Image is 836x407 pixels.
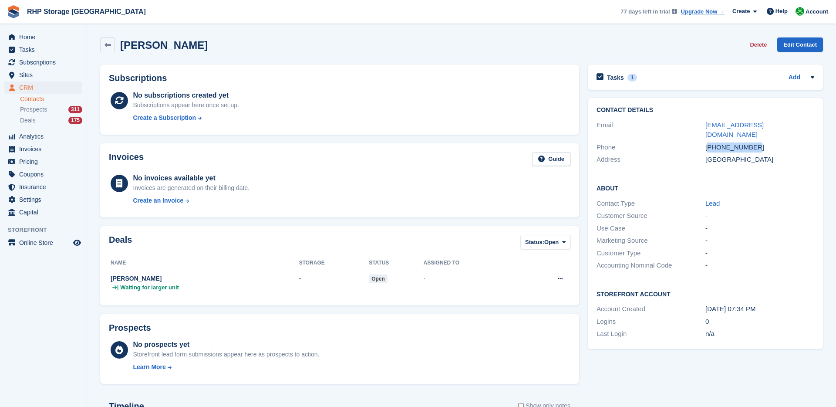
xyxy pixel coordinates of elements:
[117,283,118,292] span: |
[597,142,705,153] div: Phone
[705,236,814,246] div: -
[806,7,828,16] span: Account
[133,90,239,101] div: No subscriptions created yet
[732,7,750,16] span: Create
[705,304,814,314] div: [DATE] 07:34 PM
[133,101,239,110] div: Subscriptions appear here once set up.
[133,183,249,193] div: Invoices are generated on their billing date.
[20,105,47,114] span: Prospects
[796,7,804,16] img: Rod
[620,7,670,16] span: 77 days left in trial
[109,256,299,270] th: Name
[597,224,705,234] div: Use Case
[777,37,823,52] a: Edit Contact
[19,56,71,68] span: Subscriptions
[19,237,71,249] span: Online Store
[4,206,82,218] a: menu
[19,143,71,155] span: Invoices
[4,143,82,155] a: menu
[4,44,82,56] a: menu
[133,196,249,205] a: Create an Invoice
[705,200,720,207] a: Lead
[627,74,637,81] div: 1
[705,142,814,153] div: [PHONE_NUMBER]
[4,81,82,94] a: menu
[597,248,705,258] div: Customer Type
[520,235,570,249] button: Status: Open
[19,69,71,81] span: Sites
[109,152,144,166] h2: Invoices
[705,121,764,139] a: [EMAIL_ADDRESS][DOMAIN_NAME]
[4,56,82,68] a: menu
[19,130,71,142] span: Analytics
[4,156,82,168] a: menu
[705,211,814,221] div: -
[597,236,705,246] div: Marketing Source
[746,37,770,52] button: Delete
[607,74,624,81] h2: Tasks
[109,235,132,251] h2: Deals
[72,237,82,248] a: Preview store
[597,107,814,114] h2: Contact Details
[424,256,521,270] th: Assigned to
[705,224,814,234] div: -
[133,363,165,372] div: Learn More
[133,339,319,350] div: No prospects yet
[705,317,814,327] div: 0
[597,183,814,192] h2: About
[299,270,369,297] td: -
[20,105,82,114] a: Prospects 311
[705,261,814,271] div: -
[597,211,705,221] div: Customer Source
[20,95,82,103] a: Contacts
[111,274,299,283] div: [PERSON_NAME]
[672,9,677,14] img: icon-info-grey-7440780725fd019a000dd9b08b2336e03edf1995a4989e88bcd33f0948082b44.svg
[19,206,71,218] span: Capital
[19,44,71,56] span: Tasks
[597,304,705,314] div: Account Created
[4,31,82,43] a: menu
[19,156,71,168] span: Pricing
[4,237,82,249] a: menu
[133,173,249,183] div: No invoices available yet
[369,256,423,270] th: Status
[597,120,705,140] div: Email
[705,155,814,165] div: [GEOGRAPHIC_DATA]
[525,238,544,247] span: Status:
[544,238,559,247] span: Open
[705,248,814,258] div: -
[597,317,705,327] div: Logins
[24,4,149,19] a: RHP Storage [GEOGRAPHIC_DATA]
[109,73,570,83] h2: Subscriptions
[4,168,82,180] a: menu
[299,256,369,270] th: Storage
[19,193,71,206] span: Settings
[19,168,71,180] span: Coupons
[8,226,87,234] span: Storefront
[597,329,705,339] div: Last Login
[7,5,20,18] img: stora-icon-8386f47178a22dfd0bd8f6a31ec36ba5ce8667c1dd55bd0f319d3a0aa187defe.svg
[705,329,814,339] div: n/a
[597,261,705,271] div: Accounting Nominal Code
[19,181,71,193] span: Insurance
[775,7,788,16] span: Help
[109,323,151,333] h2: Prospects
[133,196,183,205] div: Create an Invoice
[120,39,208,51] h2: [PERSON_NAME]
[4,181,82,193] a: menu
[597,199,705,209] div: Contact Type
[19,31,71,43] span: Home
[133,350,319,359] div: Storefront lead form submissions appear here as prospects to action.
[68,106,82,113] div: 311
[133,363,319,372] a: Learn More
[20,116,82,125] a: Deals 175
[120,283,179,292] span: Waiting for larger unit
[532,152,570,166] a: Guide
[20,116,36,125] span: Deals
[68,117,82,124] div: 175
[19,81,71,94] span: CRM
[789,73,800,83] a: Add
[133,113,239,122] a: Create a Subscription
[597,289,814,298] h2: Storefront Account
[424,274,521,283] div: -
